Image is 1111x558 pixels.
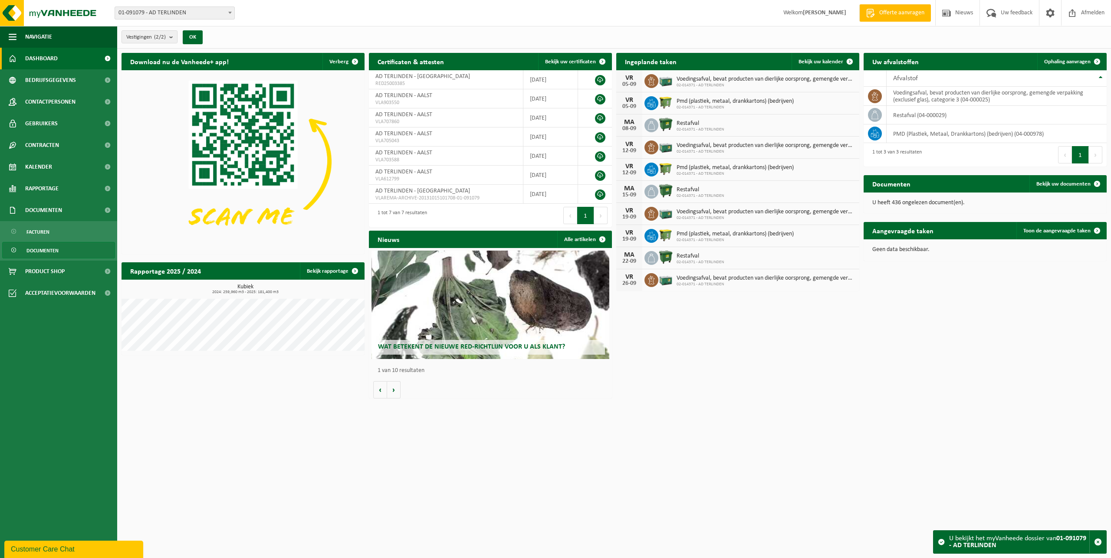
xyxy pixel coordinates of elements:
span: AD TERLINDEN - [GEOGRAPHIC_DATA] [375,73,470,80]
td: [DATE] [523,108,579,127]
span: Gebruikers [25,113,58,134]
img: PB-LB-0680-HPE-GN-01 [658,139,673,154]
p: Geen data beschikbaar. [872,247,1098,253]
td: [DATE] [523,185,579,204]
div: VR [621,207,638,214]
span: 02-014371 - AD TERLINDEN [677,260,724,265]
button: 1 [577,207,594,224]
button: 1 [1072,146,1089,163]
img: PB-LB-0680-HPE-GN-01 [658,206,673,220]
button: Previous [563,207,577,224]
div: 05-09 [621,104,638,110]
button: OK [183,30,203,44]
img: WB-1100-HPE-GN-50 [658,161,673,176]
td: restafval (04-000029) [887,106,1107,124]
span: AD TERLINDEN - AALST [375,111,432,118]
td: [DATE] [523,70,579,89]
button: Next [594,207,608,224]
a: Bekijk rapportage [300,262,364,280]
span: Ophaling aanvragen [1044,59,1091,65]
iframe: chat widget [4,539,145,558]
span: AD TERLINDEN - AALST [375,92,432,99]
p: 1 van 10 resultaten [378,368,608,374]
h2: Documenten [864,175,919,192]
div: VR [621,163,638,170]
h2: Rapportage 2025 / 2024 [122,262,210,279]
span: Dashboard [25,48,58,69]
a: Alle artikelen [557,231,611,248]
strong: 01-091079 - AD TERLINDEN [949,535,1086,549]
div: VR [621,274,638,281]
button: Next [1089,146,1102,163]
span: AD TERLINDEN - AALST [375,169,432,175]
td: [DATE] [523,127,579,147]
strong: [PERSON_NAME] [803,10,846,16]
div: MA [621,251,638,258]
td: [DATE] [523,166,579,185]
span: VLA707860 [375,118,516,125]
span: Acceptatievoorwaarden [25,282,95,304]
span: 02-014371 - AD TERLINDEN [677,282,855,287]
span: Facturen [26,224,49,240]
span: Bekijk uw certificaten [545,59,596,65]
td: [DATE] [523,89,579,108]
span: Offerte aanvragen [877,9,927,17]
span: Contracten [25,134,59,156]
a: Bekijk uw kalender [792,53,858,70]
div: 1 tot 3 van 3 resultaten [868,145,922,164]
img: WB-1100-HPE-GN-01 [658,250,673,264]
span: 02-014371 - AD TERLINDEN [677,83,855,88]
span: 02-014371 - AD TERLINDEN [677,193,724,199]
div: VR [621,141,638,148]
div: MA [621,185,638,192]
a: Wat betekent de nieuwe RED-richtlijn voor u als klant? [371,251,610,359]
span: Pmd (plastiek, metaal, drankkartons) (bedrijven) [677,164,794,171]
a: Ophaling aanvragen [1037,53,1106,70]
div: 19-09 [621,236,638,242]
h2: Nieuws [369,231,408,248]
h2: Aangevraagde taken [864,222,942,239]
div: VR [621,229,638,236]
div: VR [621,75,638,82]
img: WB-1100-HPE-GN-01 [658,183,673,198]
span: Product Shop [25,261,65,282]
a: Facturen [2,223,115,240]
button: Previous [1058,146,1072,163]
span: 02-014371 - AD TERLINDEN [677,105,794,110]
h3: Kubiek [126,284,365,294]
h2: Certificaten & attesten [369,53,453,70]
span: 02-014371 - AD TERLINDEN [677,238,794,243]
div: MA [621,119,638,126]
span: 02-014371 - AD TERLINDEN [677,171,794,176]
img: WB-1100-HPE-GN-50 [658,95,673,110]
a: Documenten [2,242,115,258]
div: 12-09 [621,148,638,154]
h2: Ingeplande taken [616,53,685,70]
span: 02-014371 - AD TERLINDEN [677,149,855,154]
h2: Uw afvalstoffen [864,53,927,70]
span: VLAREMA-ARCHIVE-20131015101708-01-091079 [375,195,516,202]
span: Voedingsafval, bevat producten van dierlijke oorsprong, gemengde verpakking (exc... [677,142,855,149]
td: PMD (Plastiek, Metaal, Drankkartons) (bedrijven) (04-000978) [887,124,1107,143]
div: 26-09 [621,281,638,287]
span: Voedingsafval, bevat producten van dierlijke oorsprong, gemengde verpakking (exc... [677,76,855,83]
button: Volgende [387,381,401,398]
span: 01-091079 - AD TERLINDEN [115,7,235,20]
div: 22-09 [621,258,638,264]
span: VLA612799 [375,176,516,183]
img: Download de VHEPlus App [122,70,365,252]
div: 15-09 [621,192,638,198]
img: WB-1100-HPE-GN-50 [658,228,673,242]
div: 1 tot 7 van 7 resultaten [373,206,427,225]
count: (2/2) [154,34,166,40]
td: [DATE] [523,147,579,166]
div: 08-09 [621,126,638,132]
span: VLA703588 [375,157,516,163]
span: Pmd (plastiek, metaal, drankkartons) (bedrijven) [677,231,794,238]
div: 12-09 [621,170,638,176]
span: 2024: 259,960 m3 - 2025: 181,400 m3 [126,290,365,294]
span: Documenten [26,242,59,259]
span: Contactpersonen [25,91,76,113]
a: Bekijk uw certificaten [538,53,611,70]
